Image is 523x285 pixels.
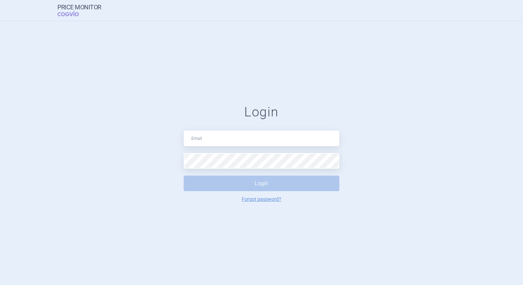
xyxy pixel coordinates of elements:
[57,11,89,16] span: COGVIO
[184,104,339,120] h1: Login
[242,197,281,202] a: Forgot password?
[184,176,339,191] button: Login
[184,131,339,146] input: Email
[57,4,101,11] strong: Price Monitor
[57,4,101,17] a: Price MonitorCOGVIO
